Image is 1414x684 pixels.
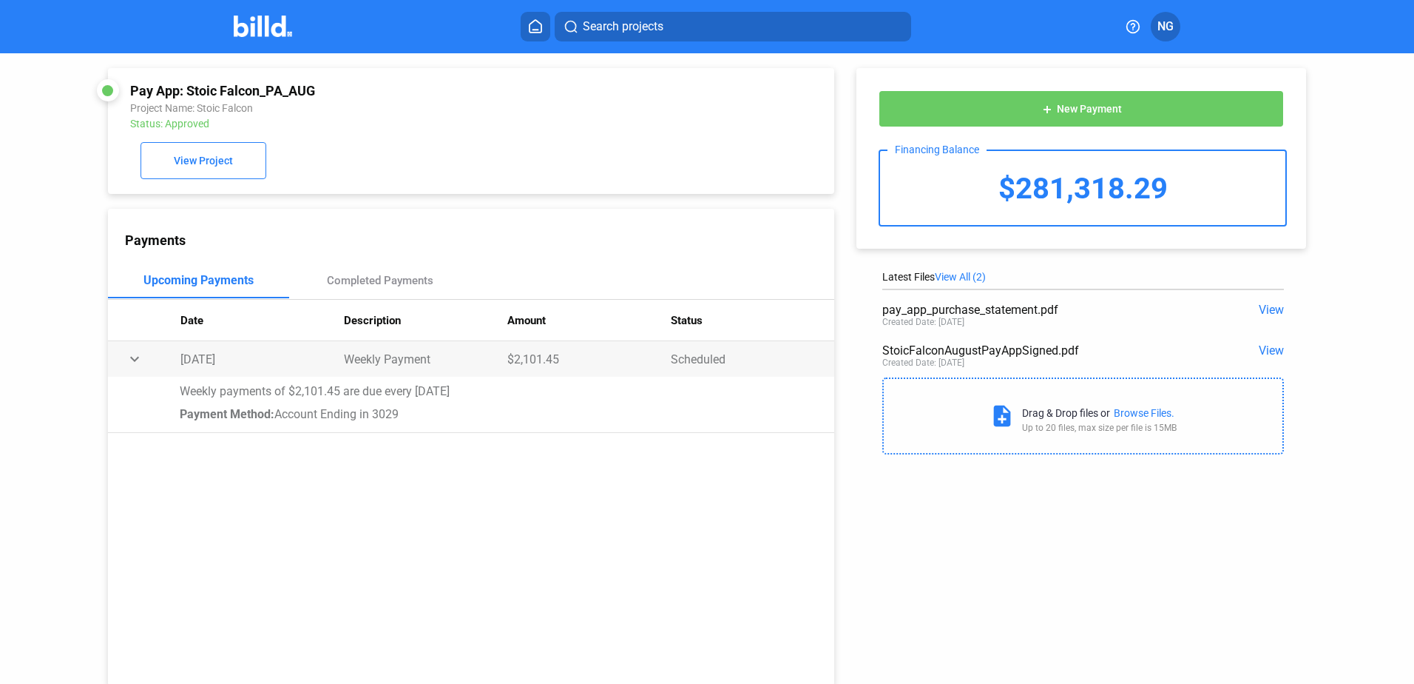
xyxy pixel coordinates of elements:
[1041,104,1053,115] mat-icon: add
[327,274,433,287] div: Completed Payments
[1259,303,1284,317] span: View
[1057,104,1122,115] span: New Payment
[141,142,266,179] button: View Project
[880,151,1285,225] div: $281,318.29
[234,16,292,37] img: Billd Company Logo
[507,300,671,341] th: Amount
[1151,12,1180,41] button: NG
[174,155,233,167] span: View Project
[1157,18,1174,36] span: NG
[180,407,816,421] div: Account Ending in 3029
[671,341,834,377] td: Scheduled
[130,118,676,130] div: Status: Approved
[143,273,254,287] div: Upcoming Payments
[1259,343,1284,358] span: View
[180,300,344,341] th: Date
[1022,423,1177,433] div: Up to 20 files, max size per file is 15MB
[344,341,507,377] td: Weekly Payment
[125,232,834,248] div: Payments
[990,403,1015,429] mat-icon: note_add
[882,271,1284,283] div: Latest Files
[935,271,986,283] span: View All (2)
[130,83,676,98] div: Pay App: Stoic Falcon_PA_AUG
[882,343,1204,358] div: StoicFalconAugustPayAppSigned.pdf
[882,358,964,368] div: Created Date: [DATE]
[507,341,671,377] td: $2,101.45
[882,303,1204,317] div: pay_app_purchase_statement.pdf
[180,341,344,377] td: [DATE]
[344,300,507,341] th: Description
[879,90,1284,127] button: New Payment
[555,12,911,41] button: Search projects
[130,102,676,114] div: Project Name: Stoic Falcon
[180,407,274,421] span: Payment Method:
[671,300,834,341] th: Status
[180,384,816,398] div: Weekly payments of $2,101.45 are due every [DATE]
[583,18,663,36] span: Search projects
[1114,407,1174,419] div: Browse Files.
[887,144,987,155] div: Financing Balance
[1022,407,1110,419] div: Drag & Drop files or
[882,317,964,327] div: Created Date: [DATE]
